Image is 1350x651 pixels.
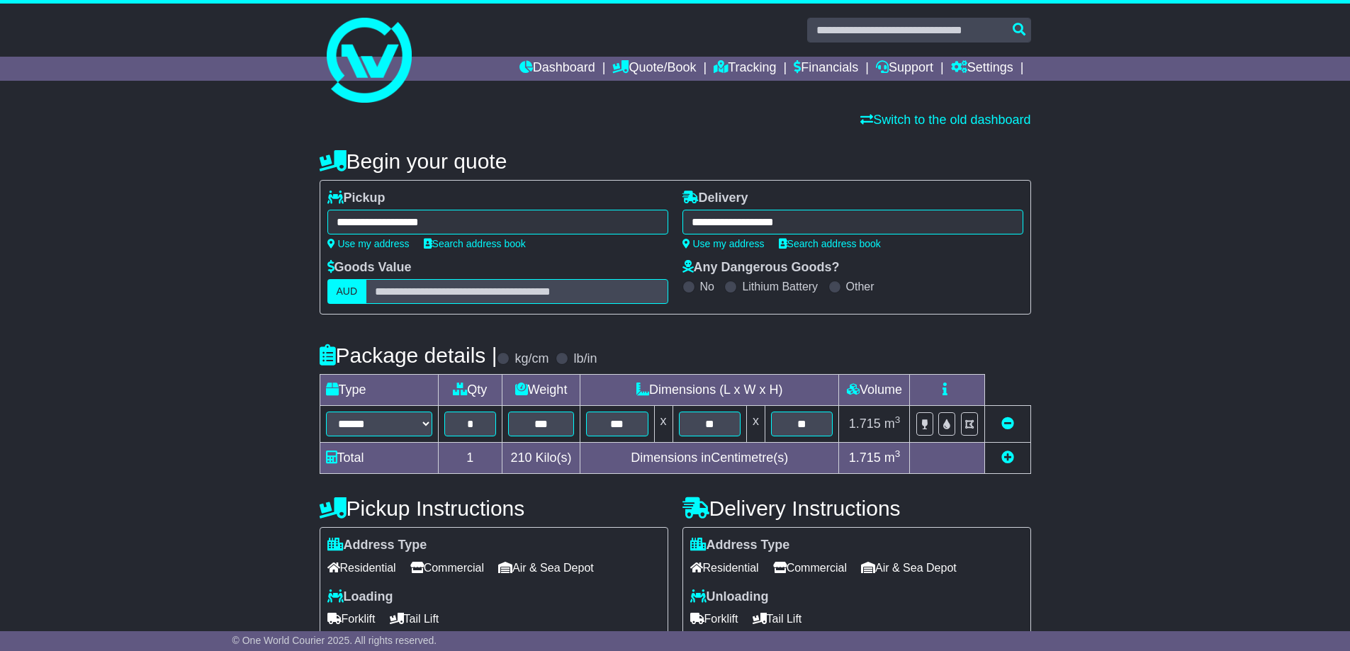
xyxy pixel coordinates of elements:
label: lb/in [573,351,597,367]
span: Forklift [327,608,376,630]
label: Goods Value [327,260,412,276]
td: x [746,406,765,443]
label: Any Dangerous Goods? [682,260,840,276]
label: Other [846,280,874,293]
td: Type [320,375,438,406]
sup: 3 [895,448,901,459]
span: 1.715 [849,417,881,431]
span: Commercial [410,557,484,579]
a: Use my address [682,238,765,249]
label: Unloading [690,589,769,605]
label: Lithium Battery [742,280,818,293]
span: Forklift [690,608,738,630]
a: Search address book [424,238,526,249]
a: Dashboard [519,57,595,81]
span: © One World Courier 2025. All rights reserved. [232,635,437,646]
label: Pickup [327,191,386,206]
h4: Pickup Instructions [320,497,668,520]
span: Air & Sea Depot [861,557,957,579]
span: Tail Lift [390,608,439,630]
label: Delivery [682,191,748,206]
a: Settings [951,57,1013,81]
a: Quote/Book [612,57,696,81]
span: Tail Lift [753,608,802,630]
a: Add new item [1001,451,1014,465]
label: No [700,280,714,293]
a: Financials [794,57,858,81]
label: Loading [327,589,393,605]
span: 210 [511,451,532,465]
label: kg/cm [514,351,549,367]
span: Air & Sea Depot [498,557,594,579]
td: Weight [502,375,580,406]
span: Commercial [773,557,847,579]
a: Remove this item [1001,417,1014,431]
a: Search address book [779,238,881,249]
span: m [884,417,901,431]
td: Total [320,443,438,474]
span: Residential [327,557,396,579]
td: Kilo(s) [502,443,580,474]
a: Switch to the old dashboard [860,113,1030,127]
td: x [654,406,673,443]
a: Use my address [327,238,410,249]
td: Dimensions (L x W x H) [580,375,839,406]
label: AUD [327,279,367,304]
a: Support [876,57,933,81]
td: 1 [438,443,502,474]
sup: 3 [895,414,901,425]
h4: Package details | [320,344,497,367]
h4: Begin your quote [320,149,1031,173]
h4: Delivery Instructions [682,497,1031,520]
td: Qty [438,375,502,406]
span: 1.715 [849,451,881,465]
label: Address Type [690,538,790,553]
label: Address Type [327,538,427,553]
td: Volume [839,375,910,406]
td: Dimensions in Centimetre(s) [580,443,839,474]
span: Residential [690,557,759,579]
a: Tracking [714,57,776,81]
span: m [884,451,901,465]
